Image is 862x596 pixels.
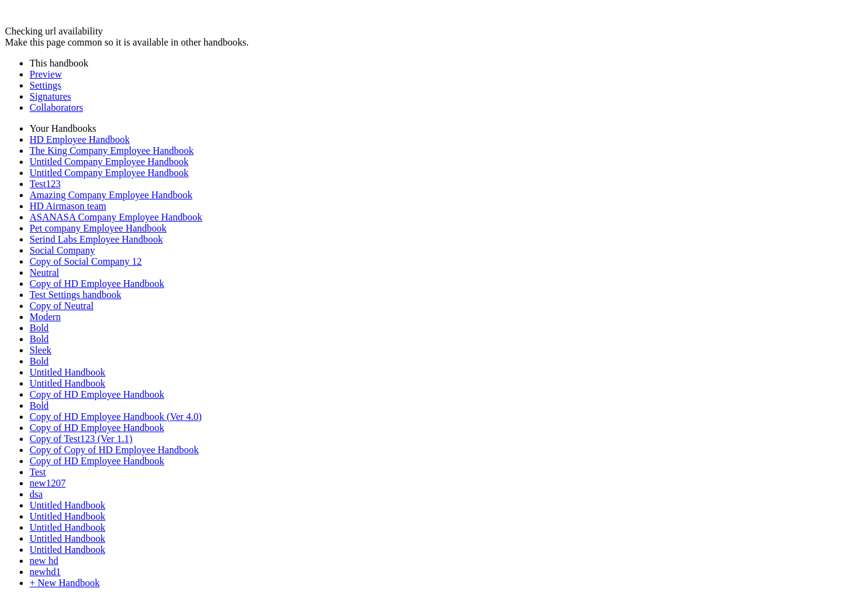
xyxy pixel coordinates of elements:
a: Test [30,467,46,477]
a: Copy of HD Employee Handbook [30,278,164,289]
li: Your Handbooks [30,123,857,134]
a: Copy of Test123 (Ver 1.1) [30,433,132,444]
a: newhd1 [30,566,61,577]
a: Bold [30,323,49,333]
a: new hd [30,555,58,566]
a: Settings [30,80,62,91]
a: Preview [30,69,62,79]
a: Copy of HD Employee Handbook [30,422,164,433]
a: Modern [30,312,61,322]
span: Checking url availability [5,26,103,36]
a: Untitled Handbook [30,378,105,389]
a: Copy of HD Employee Handbook [30,389,164,400]
a: Untitled Company Employee Handbook [30,167,188,178]
a: Test Settings handbook [30,289,121,300]
a: Serind Labs Employee Handbook [30,234,163,244]
a: dsa [30,489,42,499]
a: ASANASA Company Employee Handbook [30,212,202,222]
a: Untitled Handbook [30,500,105,510]
a: The King Company Employee Handbook [30,145,194,156]
a: Signatures [30,91,71,102]
a: Copy of Social Company 12 [30,256,142,267]
a: Pet company Employee Handbook [30,223,167,233]
a: new1207 [30,478,66,488]
a: Copy of Neutral [30,300,94,311]
a: Bold [30,356,49,366]
a: Untitled Handbook [30,511,105,521]
a: Test123 [30,179,60,189]
a: HD Airmason team [30,201,106,211]
a: Bold [30,334,49,344]
a: Copy of Copy of HD Employee Handbook [30,445,199,455]
a: Untitled Handbook [30,533,105,544]
a: Untitled Handbook [30,544,105,555]
li: This handbook [30,58,857,69]
a: Copy of HD Employee Handbook [30,456,164,466]
a: Sleek [30,345,52,355]
div: Make this page common so it is available in other handbooks. [5,37,857,48]
a: + New Handbook [30,578,100,588]
a: Amazing Company Employee Handbook [30,190,192,200]
a: Social Company [30,245,95,256]
a: Neutral [30,267,59,278]
a: HD Employee Handbook [30,134,130,145]
a: Untitled Handbook [30,522,105,533]
a: Copy of HD Employee Handbook (Ver 4.0) [30,411,202,422]
a: Bold [30,400,49,411]
a: Untitled Company Employee Handbook [30,156,188,167]
a: Collaborators [30,102,83,113]
a: Untitled Handbook [30,367,105,377]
